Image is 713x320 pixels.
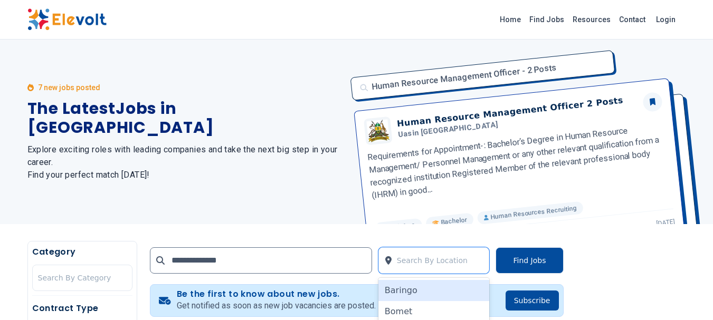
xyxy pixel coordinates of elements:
p: 7 new jobs posted [38,82,100,93]
button: Find Jobs [496,247,563,274]
iframe: Chat Widget [660,269,713,320]
a: Contact [615,11,650,28]
h2: Explore exciting roles with leading companies and take the next big step in your career. Find you... [27,143,344,181]
a: Home [496,11,525,28]
div: Baringo [378,280,490,301]
h5: Category [32,246,132,258]
h4: Be the first to know about new jobs. [177,289,376,299]
h5: Contract Type [32,302,132,315]
img: Elevolt [27,8,107,31]
button: Subscribe [506,290,559,311]
p: Get notified as soon as new job vacancies are posted. [177,299,376,312]
a: Resources [568,11,615,28]
h1: The Latest Jobs in [GEOGRAPHIC_DATA] [27,99,344,137]
a: Find Jobs [525,11,568,28]
a: Login [650,9,682,30]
